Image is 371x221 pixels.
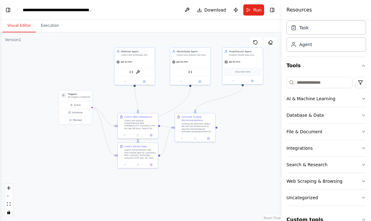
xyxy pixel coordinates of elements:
button: Hide right sidebar [268,6,277,14]
div: Collect and synthesize the latest 48-hour news and social sentiment data for {symbols}, providing... [121,54,153,56]
div: AI & Machine Learning [286,96,335,102]
button: Show left sidebar [4,6,12,14]
g: Edge from b88754dd-7076-4857-a2fb-429d7e93bde8 to 7c8bc00e-4048-4805-8061-a9afe64d44f9 [160,124,173,129]
div: TradePlanner Agent [229,50,261,53]
div: Uncategorized [286,195,318,201]
div: Crew [286,18,366,57]
button: toggle interactivity [5,208,13,216]
span: Run [253,7,262,13]
button: Visual Editor [2,19,36,32]
div: MarketData AgentCollect and analyze real-time market data for {symbols} from {venues}, providing ... [170,47,211,85]
div: Collect and analyze real-time market data for {symbols} from {venues}, providing structured techn... [177,54,208,56]
img: CCXT Market Data Tool [188,70,192,74]
g: Edge from triggers to 8e47e618-19e0-491a-8160-7b223f368d7e [92,106,116,157]
button: Integrations [286,140,366,156]
nav: breadcrumb [23,7,93,13]
div: Generate Trading Recommendations [181,115,213,122]
button: Uncategorized [286,190,366,206]
button: Run [243,4,264,16]
div: React Flow controls [5,184,13,216]
p: No triggers configured [68,96,90,98]
g: Edge from 4d114b6a-8b20-45c8-bd0c-373aa910ab6f to b88754dd-7076-4857-a2fb-429d7e93bde8 [133,87,140,111]
button: No output available [188,137,202,141]
button: zoom out [5,192,13,200]
div: Collect Web Intelligence [124,115,152,119]
button: Web Scraping & Browsing [286,173,366,189]
g: Edge from 8e47e618-19e0-491a-8160-7b223f368d7e to 7c8bc00e-4048-4805-8061-a9afe64d44f9 [160,126,173,157]
span: Manage [73,119,82,122]
span: Event [74,103,80,107]
div: Web Scraping & Browsing [286,178,342,184]
div: Collect Web IntelligenceCollect and analyze comprehensive web intelligence for {symbols} over the... [117,113,158,139]
button: Download [195,4,229,16]
button: Open in side panel [145,163,157,167]
button: fit view [5,200,13,208]
h4: Resources [286,6,312,14]
h3: Triggers [68,92,90,96]
div: Agent [299,41,312,48]
span: Schedule [72,111,83,114]
g: Edge from 18f47091-c6b6-46fa-9b14-0bccf5149b22 to 8e47e618-19e0-491a-8160-7b223f368d7e [136,87,192,141]
button: Open in side panel [145,133,157,137]
span: gpt-4o-mini [121,61,132,63]
div: Database & Data [286,112,324,118]
div: Task [299,25,309,31]
div: File & Document [286,129,323,135]
span: gpt-4o-mini [176,61,188,63]
div: MarketData Agent [177,50,208,53]
g: Edge from triggers to b88754dd-7076-4857-a2fb-429d7e93bde8 [92,106,116,128]
button: Open in side panel [203,137,214,141]
div: Collect comprehensive real-time market data for {symbols} from {venues} exchanges using the CCXT ... [124,149,156,159]
div: TriggersNo triggers configuredEventScheduleManage [58,90,92,125]
div: Integrations [286,145,313,151]
div: WebIntel Agent [121,50,153,53]
div: Version 1 [5,37,21,42]
div: Generate Trading RecommendationsLoremip dol sitametco adipis elit sed doe temporincidi ut laboree... [175,113,216,142]
button: Manage [60,117,91,123]
div: WebIntel AgentCollect and synthesize the latest 48-hour news and social sentiment data for {symbo... [114,47,155,85]
img: Crypto Sentiment Analyzer [129,70,133,74]
div: Search & Research [286,162,327,168]
button: Schedule [60,110,91,116]
div: Analyze market data and sentiment intelligence to generate sophisticated trading recommendations ... [229,54,261,56]
button: Execution [36,19,64,32]
div: TradePlanner AgentAnalyze market data and sentiment intelligence to generate sophisticated tradin... [222,47,263,84]
a: React Flow attribution [264,216,281,220]
span: Download [204,7,226,13]
button: Database & Data [286,107,366,123]
div: Collect Market DataCollect comprehensive real-time market data for {symbols} from {venues} exchan... [117,143,158,168]
button: zoom in [5,184,13,192]
button: No output available [131,133,145,137]
img: TavilySearchTool [136,70,140,74]
div: Collect Market Data [124,145,147,148]
div: Loremip dol sitametco adipis elit sed doe temporincidi ut laboreet doloremagnaal enimadm veniamqu... [181,123,213,133]
button: Tools [286,57,366,74]
button: AI & Machine Learning [286,91,366,107]
div: Tools [286,74,366,211]
button: Event [60,102,91,108]
span: gpt-4o-mini [229,61,240,63]
g: Edge from 4ea4ab4b-3168-49a4-a816-dbe4b40448d1 to 7c8bc00e-4048-4805-8061-a9afe64d44f9 [194,86,244,111]
button: No output available [131,163,145,167]
button: Search & Research [286,157,366,173]
div: Collect and analyze comprehensive web intelligence for {symbols} over the last 48 hours. Search f... [124,119,156,130]
span: Drop tools here [235,70,250,73]
button: Open in side panel [190,80,209,84]
button: Open in side panel [243,79,262,83]
button: File & Document [286,124,366,140]
button: Open in side panel [135,80,153,84]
